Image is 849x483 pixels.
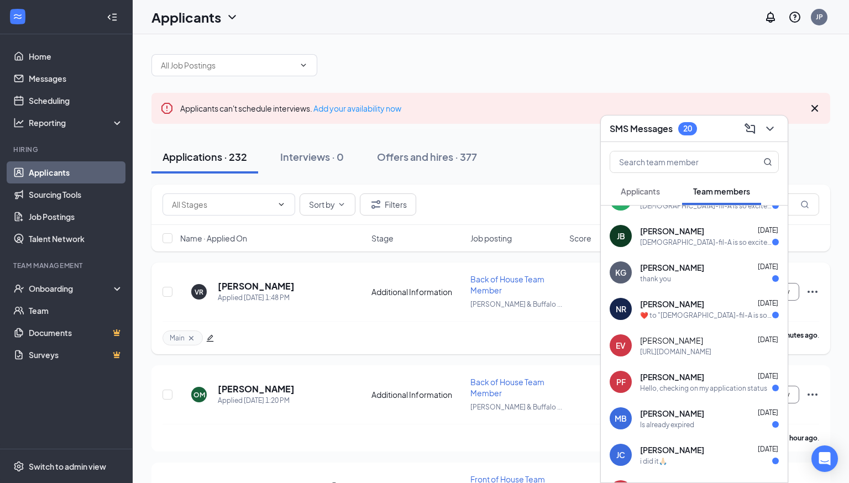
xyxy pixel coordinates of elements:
[615,267,626,278] div: KG
[160,102,174,115] svg: Error
[218,395,295,406] div: Applied [DATE] 1:20 PM
[761,120,779,138] button: ChevronDown
[226,11,239,24] svg: ChevronDown
[180,233,247,244] span: Name · Applied On
[280,150,344,164] div: Interviews · 0
[615,413,627,424] div: MB
[29,90,123,112] a: Scheduling
[13,145,121,154] div: Hiring
[206,334,214,342] span: edit
[640,274,671,283] div: thank you
[811,445,838,472] div: Open Intercom Messenger
[29,322,123,344] a: DocumentsCrown
[161,59,295,71] input: All Job Postings
[218,292,295,303] div: Applied [DATE] 1:48 PM
[758,262,778,271] span: [DATE]
[616,340,626,351] div: EV
[610,151,741,172] input: Search team member
[808,102,821,115] svg: Cross
[806,285,819,298] svg: Ellipses
[758,299,778,307] span: [DATE]
[337,200,346,209] svg: ChevronDown
[172,198,272,211] input: All Stages
[758,372,778,380] span: [DATE]
[640,298,704,309] span: [PERSON_NAME]
[29,45,123,67] a: Home
[758,408,778,417] span: [DATE]
[300,193,355,216] button: Sort byChevronDown
[758,335,778,344] span: [DATE]
[640,262,704,273] span: [PERSON_NAME]
[309,201,335,208] span: Sort by
[640,371,704,382] span: [PERSON_NAME]
[640,384,767,393] div: Hello, checking on my application status
[371,389,464,400] div: Additional Information
[470,300,562,308] span: [PERSON_NAME] & Buffalo ...
[13,261,121,270] div: Team Management
[788,11,801,24] svg: QuestionInfo
[640,456,667,466] div: i did it🙏🏻
[470,233,512,244] span: Job posting
[640,408,704,419] span: [PERSON_NAME]
[640,311,772,320] div: ❤️ to "[DEMOGRAPHIC_DATA]-fil-A is so excited for you to join our team! Do you know anyone else w...
[640,420,694,429] div: Is already expired
[371,286,464,297] div: Additional Information
[13,117,24,128] svg: Analysis
[780,434,817,442] b: an hour ago
[218,383,295,395] h5: [PERSON_NAME]
[640,347,711,356] div: [URL][DOMAIN_NAME]
[371,233,394,244] span: Stage
[29,228,123,250] a: Talent Network
[180,103,401,113] span: Applicants can't schedule interviews.
[569,233,591,244] span: Score
[764,11,777,24] svg: Notifications
[758,226,778,234] span: [DATE]
[29,183,123,206] a: Sourcing Tools
[29,461,106,472] div: Switch to admin view
[640,335,703,346] span: [PERSON_NAME]
[621,186,660,196] span: Applicants
[640,225,704,237] span: [PERSON_NAME]
[640,444,704,455] span: [PERSON_NAME]
[187,334,196,343] svg: Cross
[277,200,286,209] svg: ChevronDown
[107,12,118,23] svg: Collapse
[470,403,562,411] span: [PERSON_NAME] & Buffalo ...
[616,303,626,314] div: NR
[377,150,477,164] div: Offers and hires · 377
[360,193,416,216] button: Filter Filters
[29,67,123,90] a: Messages
[640,201,772,211] div: [DEMOGRAPHIC_DATA]-fil-A is so excited for you to join our team! Do you know anyone else who migh...
[616,376,626,387] div: PF
[13,461,24,472] svg: Settings
[299,61,308,70] svg: ChevronDown
[763,158,772,166] svg: MagnifyingGlass
[617,230,625,242] div: JB
[29,344,123,366] a: SurveysCrown
[29,283,114,294] div: Onboarding
[170,333,185,343] span: Main
[218,280,295,292] h5: [PERSON_NAME]
[193,390,205,400] div: OM
[13,283,24,294] svg: UserCheck
[29,161,123,183] a: Applicants
[763,122,777,135] svg: ChevronDown
[800,200,809,209] svg: MagnifyingGlass
[806,388,819,401] svg: Ellipses
[369,198,382,211] svg: Filter
[769,331,817,339] b: 29 minutes ago
[151,8,221,27] h1: Applicants
[610,123,673,135] h3: SMS Messages
[758,445,778,453] span: [DATE]
[29,300,123,322] a: Team
[313,103,401,113] a: Add your availability now
[470,377,544,398] span: Back of House Team Member
[29,117,124,128] div: Reporting
[816,12,823,22] div: JP
[693,186,750,196] span: Team members
[29,206,123,228] a: Job Postings
[683,124,692,133] div: 20
[741,120,759,138] button: ComposeMessage
[640,238,772,247] div: [DEMOGRAPHIC_DATA]-fil-A is so excited for you to join our team! Do you know anyone else who migh...
[195,287,203,297] div: VR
